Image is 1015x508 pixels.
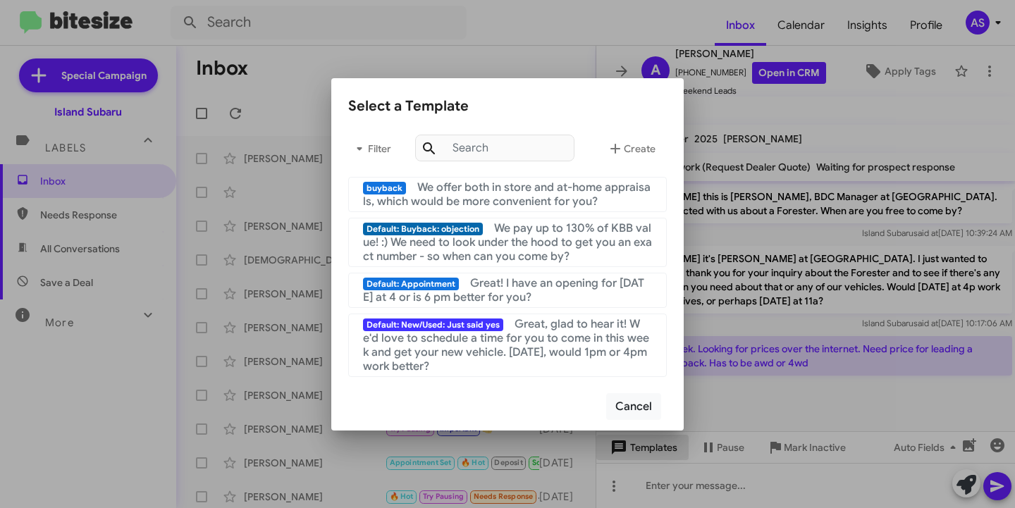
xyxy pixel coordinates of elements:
[363,318,503,331] span: Default: New/Used: Just said yes
[348,95,667,118] div: Select a Template
[415,135,574,161] input: Search
[348,132,393,166] button: Filter
[596,132,667,166] button: Create
[363,278,459,290] span: Default: Appointment
[363,223,483,235] span: Default: Buyback: objection
[606,393,661,420] button: Cancel
[363,180,651,209] span: We offer both in store and at-home appraisals, which would be more convenient for you?
[363,317,649,373] span: Great, glad to hear it! We'd love to schedule a time for you to come in this week and get your ne...
[363,276,644,304] span: Great! I have an opening for [DATE] at 4 or is 6 pm better for you?
[363,221,652,264] span: We pay up to 130% of KBB value! :) We need to look under the hood to get you an exact number - so...
[607,136,656,161] span: Create
[348,136,393,161] span: Filter
[363,182,406,194] span: buyback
